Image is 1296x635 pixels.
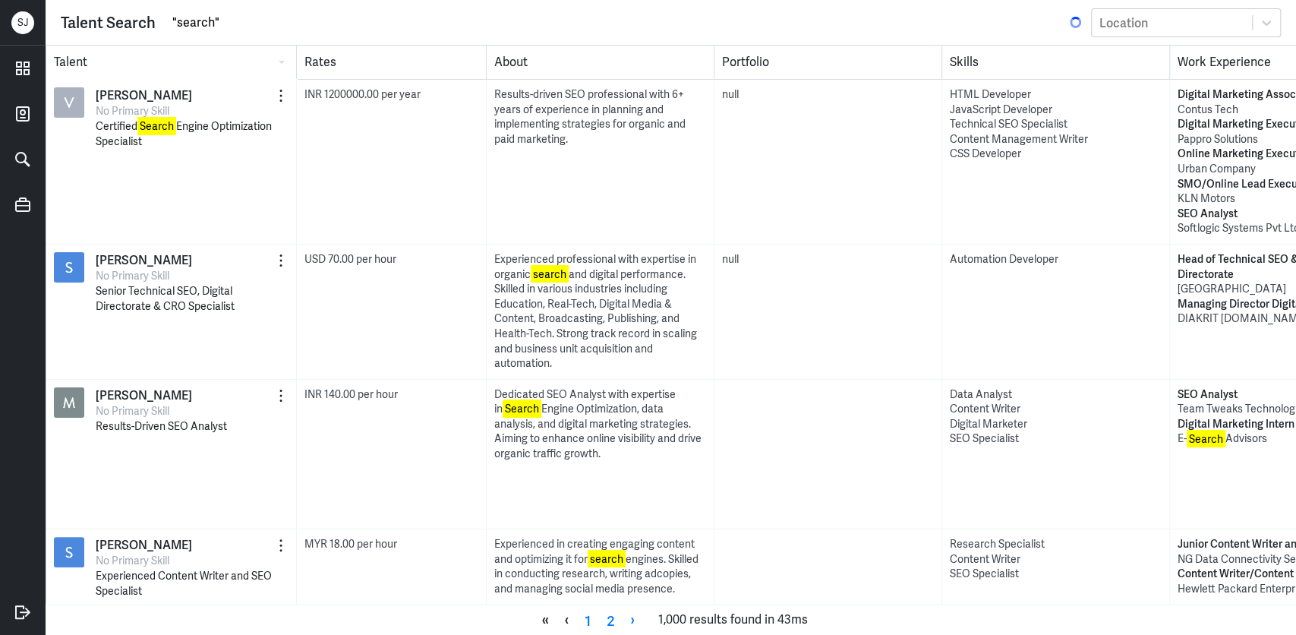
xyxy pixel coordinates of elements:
p: Experienced Content Writer and SEO Specialist [96,569,289,599]
div: Data Analyst [950,387,1162,403]
span: ‹ [557,608,577,631]
div: Content Management Writer [950,132,1162,147]
a: [PERSON_NAME] [96,537,192,554]
a: [PERSON_NAME] [96,387,192,404]
span: INR 140.00 per hour [304,387,398,401]
div: Experienced professional with expertise in organic and digital performance. Skilled in various in... [494,252,706,371]
div: null [722,252,934,267]
mark: search [588,550,626,568]
div: null [722,87,934,103]
div: Digital Marketer [950,417,1162,432]
span: USD 70.00 per hour [304,252,396,266]
mark: search [531,265,569,283]
a: [PERSON_NAME] [96,87,192,104]
span: « [534,608,557,631]
mark: Search [137,117,176,135]
a: Next page [623,608,643,631]
span: 1,000 results found in 43ms [658,608,808,631]
div: Automation Developer [950,252,1162,267]
mark: Search [1187,430,1225,448]
div: Talent [46,46,297,79]
div: About [486,46,714,79]
span: MYR 18.00 per hour [304,537,397,551]
div: SEO Specialist [950,567,1162,582]
div: Content Writer [950,402,1162,417]
a: Page 2 [599,608,623,631]
div: Technical SEO Specialist [950,117,1162,132]
mark: Search [503,400,541,418]
div: Portfolio [714,46,941,79]
div: JavaScript Developer [950,103,1162,118]
div: Content Writer [950,552,1162,567]
input: Search [171,11,1067,34]
div: SEO Specialist [950,431,1162,447]
p: Senior Technical SEO, Digital Directorate & CRO Specialist [96,284,289,314]
span: No Primary Skill [96,269,169,283]
div: Results-driven SEO professional with 6+ years of experience in planning and implementing strategi... [494,87,706,147]
div: Skills [941,46,1169,79]
div: HTML Developer [950,87,1162,103]
p: Results-Driven SEO Analyst [96,419,289,434]
p: Certified Engine Optimization Specialist [96,119,289,149]
a: Page 1 [577,608,599,631]
div: Location [1099,14,1148,30]
div: CSS Developer [950,147,1162,162]
div: S J [11,11,34,34]
div: Dedicated SEO Analyst with expertise in Engine Optimization, data analysis, and digital marketing... [494,387,706,462]
div: Research Specialist [950,537,1162,552]
span: No Primary Skill [96,104,169,118]
div: Experienced in creating engaging content and optimizing it for engines. Skilled in conducting res... [494,537,706,596]
span: INR 1200000.00 per year [304,87,421,101]
div: Rates [296,46,486,79]
div: Talent Search [61,11,156,34]
a: [PERSON_NAME] [96,252,192,269]
span: No Primary Skill [96,404,169,418]
span: No Primary Skill [96,554,169,567]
